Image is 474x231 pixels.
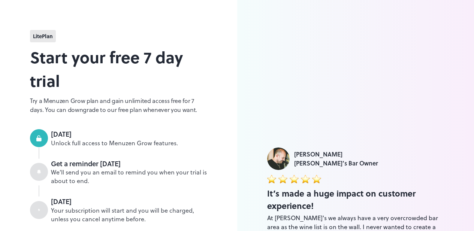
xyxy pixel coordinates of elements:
div: Your subscription will start and you will be charged, unless you cancel anytime before. [51,206,207,224]
div: [PERSON_NAME] [294,150,378,159]
img: star [301,174,310,183]
div: It’s made a huge impact on customer experience! [267,187,444,212]
div: Get a reminder [DATE] [51,159,207,168]
div: We’ll send you an email to remind you when your trial is about to end. [51,168,207,185]
span: lite Plan [33,32,53,40]
p: Try a Menuzen Grow plan and gain unlimited access free for 7 days. You can downgrade to our free ... [30,96,207,114]
div: [DATE] [51,129,207,139]
img: star [312,174,321,183]
img: star [290,174,299,183]
div: Unlock full access to Menuzen Grow features. [51,139,207,148]
div: [PERSON_NAME]’s Bar Owner [294,159,378,168]
img: star [278,174,287,183]
h2: Start your free 7 day trial [30,45,207,92]
img: star [267,174,276,183]
div: [DATE] [51,197,207,206]
img: Luke Foyle [267,148,290,170]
